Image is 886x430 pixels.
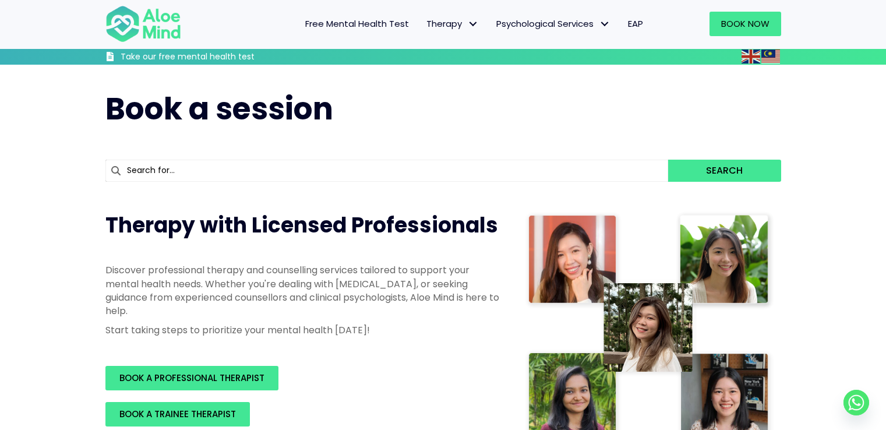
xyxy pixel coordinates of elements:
span: Psychological Services [496,17,610,30]
a: TherapyTherapy: submenu [418,12,488,36]
a: BOOK A TRAINEE THERAPIST [105,402,250,427]
span: Therapy with Licensed Professionals [105,210,498,240]
p: Start taking steps to prioritize your mental health [DATE]! [105,323,502,337]
span: BOOK A PROFESSIONAL THERAPIST [119,372,264,384]
a: Book Now [709,12,781,36]
span: Psychological Services: submenu [596,16,613,33]
a: BOOK A PROFESSIONAL THERAPIST [105,366,278,390]
a: Psychological ServicesPsychological Services: submenu [488,12,619,36]
a: English [742,50,761,63]
span: BOOK A TRAINEE THERAPIST [119,408,236,420]
nav: Menu [196,12,652,36]
span: Therapy [426,17,479,30]
span: Free Mental Health Test [305,17,409,30]
span: EAP [628,17,643,30]
span: Book a session [105,87,333,130]
a: Free Mental Health Test [296,12,418,36]
span: Therapy: submenu [465,16,482,33]
input: Search for... [105,160,669,182]
a: EAP [619,12,652,36]
img: en [742,50,760,64]
a: Take our free mental health test [105,51,317,65]
img: ms [761,50,780,64]
span: Book Now [721,17,769,30]
h3: Take our free mental health test [121,51,317,63]
a: Whatsapp [843,390,869,415]
button: Search [668,160,781,182]
a: Malay [761,50,781,63]
p: Discover professional therapy and counselling services tailored to support your mental health nee... [105,263,502,318]
img: Aloe mind Logo [105,5,181,43]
